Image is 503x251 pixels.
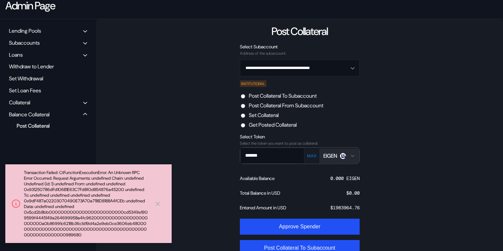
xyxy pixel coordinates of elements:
[330,205,360,211] div: $ 1983964.76
[9,27,41,34] div: Lending Pools
[240,175,274,181] div: Available Balance
[240,141,360,146] div: Select the token you want to post as collateral.
[9,99,30,106] div: Collateral
[240,80,267,87] div: INSTITUTIONAL
[7,73,89,84] div: Set Withdrawal
[9,51,23,58] div: Loans
[240,134,360,140] div: Select Token
[240,60,360,76] button: Open menu
[7,61,89,72] div: Withdraw to Lender
[249,102,323,109] label: Post Collateral From Subaccount
[323,152,337,159] div: EIGEN
[9,111,50,118] div: Balance Collateral
[13,121,78,130] div: Post Collateral
[271,24,328,38] div: Post Collateral
[343,155,347,159] img: svg+xml,%3c
[24,170,149,238] div: Transaction Failed: CtFunctionExecutionError: An Unknown RPC Error Occurred. Request Arguments: u...
[249,112,279,119] label: Set Collateral
[240,44,360,50] div: Select Subaccount
[9,39,40,46] div: Subaccounts
[305,153,319,159] button: MAX
[330,175,360,181] div: 0.000 EIGEN
[340,153,346,159] img: eigen.jpg
[240,219,360,235] button: Approve Spender
[240,51,360,56] div: Address of the subaccount.
[346,190,360,196] div: $ 0.00
[249,92,317,99] label: Post Collateral To Subaccount
[319,149,359,163] button: Open menu for selecting token for payment
[7,85,89,96] div: Set Loan Fees
[240,190,280,196] div: Total Balance in USD
[240,205,286,211] div: Entered Amount in USD
[249,121,297,128] label: Get Posted Collateral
